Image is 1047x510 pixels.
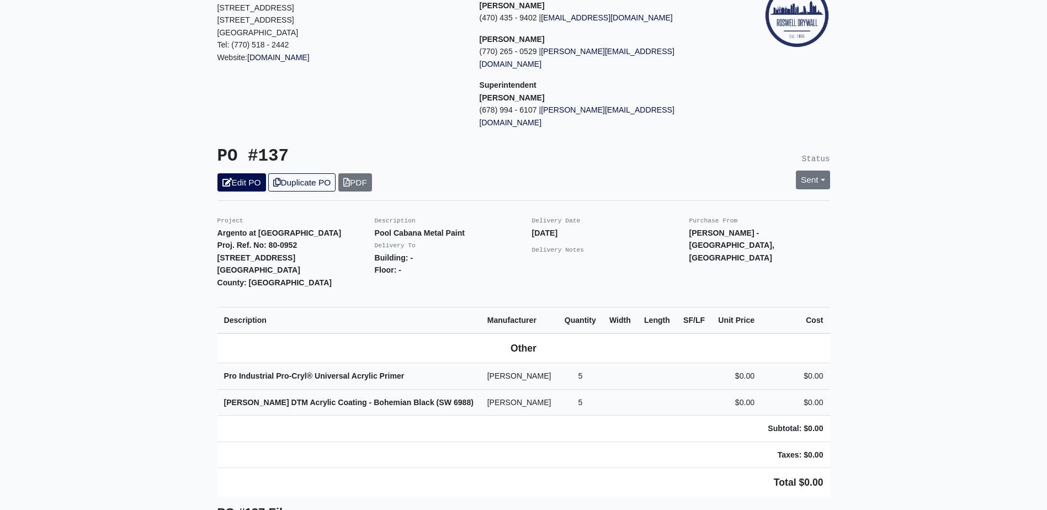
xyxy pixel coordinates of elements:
[217,26,463,39] p: [GEOGRAPHIC_DATA]
[217,241,297,249] strong: Proj. Ref. No: 80-0952
[217,253,296,262] strong: [STREET_ADDRESS]
[217,2,463,14] p: [STREET_ADDRESS]
[761,416,830,442] td: Subtotal: $0.00
[375,229,465,237] strong: Pool Cabana Metal Paint
[796,171,830,189] a: Sent
[217,229,342,237] strong: Argento at [GEOGRAPHIC_DATA]
[375,253,413,262] strong: Building: -
[480,47,674,68] a: [PERSON_NAME][EMAIL_ADDRESS][DOMAIN_NAME]
[532,229,558,237] strong: [DATE]
[481,307,558,333] th: Manufacturer
[217,307,481,333] th: Description
[217,146,515,167] h3: PO #137
[217,278,332,287] strong: County: [GEOGRAPHIC_DATA]
[761,307,830,333] th: Cost
[224,398,474,407] strong: [PERSON_NAME] DTM Acrylic Coating - Bohemian Black (SW 6988)
[480,105,674,127] a: [PERSON_NAME][EMAIL_ADDRESS][DOMAIN_NAME]
[761,363,830,390] td: $0.00
[375,242,416,249] small: Delivery To
[217,468,830,497] td: Total $0.00
[689,217,738,224] small: Purchase From
[480,104,725,129] p: (678) 994 - 6107 |
[541,13,673,22] a: [EMAIL_ADDRESS][DOMAIN_NAME]
[532,247,584,253] small: Delivery Notes
[480,93,545,102] strong: [PERSON_NAME]
[217,14,463,26] p: [STREET_ADDRESS]
[689,227,830,264] p: [PERSON_NAME] - [GEOGRAPHIC_DATA], [GEOGRAPHIC_DATA]
[711,389,761,416] td: $0.00
[217,217,243,224] small: Project
[375,217,416,224] small: Description
[247,53,310,62] a: [DOMAIN_NAME]
[802,155,830,163] small: Status
[224,371,405,380] strong: Pro Industrial Pro-Cryl® Universal Acrylic Primer
[480,1,545,10] strong: [PERSON_NAME]
[677,307,711,333] th: SF/LF
[711,363,761,390] td: $0.00
[637,307,677,333] th: Length
[761,389,830,416] td: $0.00
[711,307,761,333] th: Unit Price
[217,173,266,192] a: Edit PO
[558,307,603,333] th: Quantity
[480,35,545,44] strong: [PERSON_NAME]
[558,363,603,390] td: 5
[268,173,336,192] a: Duplicate PO
[481,363,558,390] td: [PERSON_NAME]
[481,389,558,416] td: [PERSON_NAME]
[217,39,463,51] p: Tel: (770) 518 - 2442
[480,12,725,24] p: (470) 435 - 9402 |
[480,45,725,70] p: (770) 265 - 0529 |
[338,173,372,192] a: PDF
[761,442,830,468] td: Taxes: $0.00
[511,343,536,354] b: Other
[480,81,536,89] span: Superintendent
[558,389,603,416] td: 5
[532,217,581,224] small: Delivery Date
[217,265,300,274] strong: [GEOGRAPHIC_DATA]
[375,265,401,274] strong: Floor: -
[603,307,637,333] th: Width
